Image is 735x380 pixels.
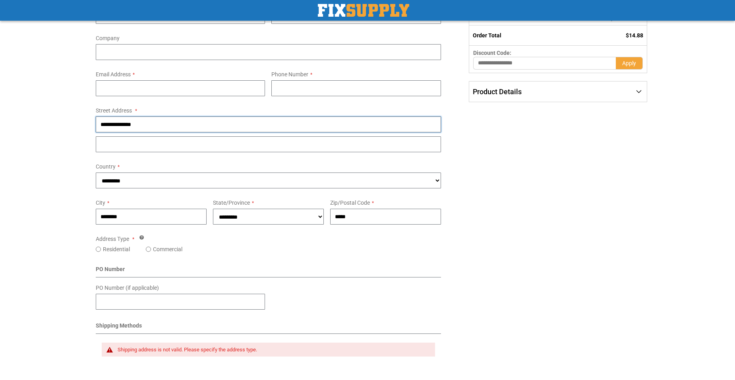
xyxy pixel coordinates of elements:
[602,15,643,21] span: Not yet calculated
[96,71,131,78] span: Email Address
[96,107,132,114] span: Street Address
[271,71,308,78] span: Phone Number
[96,35,120,41] span: Company
[118,347,427,353] div: Shipping address is not valid. Please specify the address type.
[473,32,501,39] strong: Order Total
[318,4,409,17] img: Fix Industrial Supply
[616,57,643,70] button: Apply
[103,245,130,253] label: Residential
[473,87,522,96] span: Product Details
[96,236,129,242] span: Address Type
[96,322,441,334] div: Shipping Methods
[96,163,116,170] span: Country
[330,200,370,206] span: Zip/Postal Code
[473,50,511,56] span: Discount Code:
[96,285,159,291] span: PO Number (if applicable)
[96,200,105,206] span: City
[213,200,250,206] span: State/Province
[153,245,182,253] label: Commercial
[96,265,441,277] div: PO Number
[318,4,409,17] a: store logo
[626,32,643,39] span: $14.88
[622,60,636,66] span: Apply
